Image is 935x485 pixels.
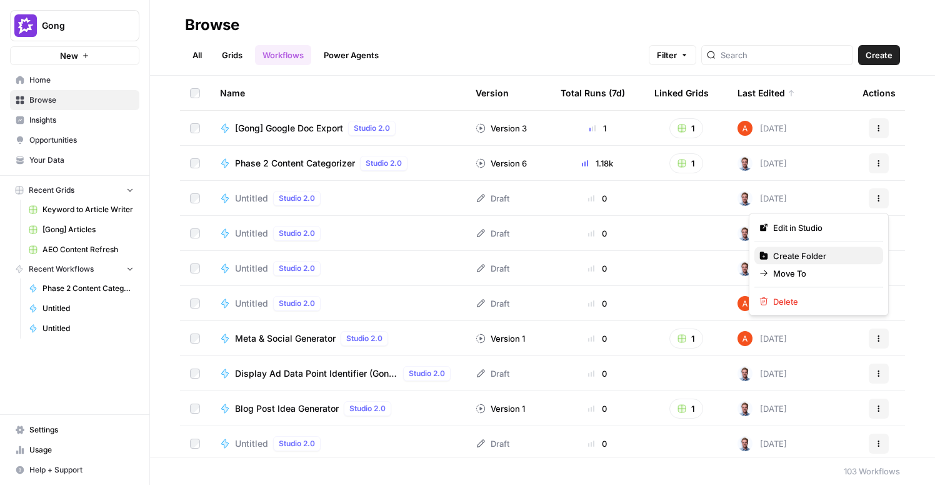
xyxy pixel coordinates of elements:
[773,222,873,234] span: Edit in Studio
[737,156,752,171] img: bf076u973kud3p63l3g8gndu11n6
[10,260,139,278] button: Recent Workflows
[561,297,634,310] div: 0
[220,191,456,206] a: UntitledStudio 2.0
[29,424,134,436] span: Settings
[235,367,398,380] span: Display Ad Data Point Identifier (Gong Labs and Case Studies)
[220,331,456,346] a: Meta & Social GeneratorStudio 2.0
[737,401,752,416] img: bf076u973kud3p63l3g8gndu11n6
[316,45,386,65] a: Power Agents
[737,191,752,206] img: bf076u973kud3p63l3g8gndu11n6
[737,296,752,311] img: cje7zb9ux0f2nqyv5qqgv3u0jxek
[10,130,139,150] a: Opportunities
[29,444,134,456] span: Usage
[42,224,134,235] span: [Gong] Articles
[346,333,382,344] span: Studio 2.0
[737,261,752,276] img: bf076u973kud3p63l3g8gndu11n6
[561,157,634,170] div: 1.18k
[10,110,139,130] a: Insights
[42,244,134,255] span: AEO Content Refresh
[220,401,456,416] a: Blog Post Idea GeneratorStudio 2.0
[10,10,139,41] button: Workspace: Gong
[773,267,873,280] span: Move To
[737,226,752,241] img: bf076u973kud3p63l3g8gndu11n6
[29,74,134,86] span: Home
[669,399,703,419] button: 1
[10,420,139,440] a: Settings
[10,46,139,65] button: New
[220,76,456,110] div: Name
[235,297,268,310] span: Untitled
[29,185,74,196] span: Recent Grids
[737,296,787,311] div: [DATE]
[23,220,139,240] a: [Gong] Articles
[235,332,336,345] span: Meta & Social Generator
[279,438,315,449] span: Studio 2.0
[654,76,709,110] div: Linked Grids
[220,226,456,241] a: UntitledStudio 2.0
[476,402,525,415] div: Version 1
[220,156,456,171] a: Phase 2 Content CategorizerStudio 2.0
[23,319,139,339] a: Untitled
[737,191,787,206] div: [DATE]
[42,283,134,294] span: Phase 2 Content Categorizer
[561,227,634,240] div: 0
[862,76,896,110] div: Actions
[476,227,509,240] div: Draft
[279,298,315,309] span: Studio 2.0
[561,76,625,110] div: Total Runs (7d)
[220,436,456,451] a: UntitledStudio 2.0
[476,76,509,110] div: Version
[476,262,509,275] div: Draft
[42,204,134,215] span: Keyword to Article Writer
[255,45,311,65] a: Workflows
[23,240,139,260] a: AEO Content Refresh
[737,156,787,171] div: [DATE]
[10,440,139,460] a: Usage
[10,70,139,90] a: Home
[220,261,456,276] a: UntitledStudio 2.0
[737,331,752,346] img: cje7zb9ux0f2nqyv5qqgv3u0jxek
[476,367,509,380] div: Draft
[669,153,703,173] button: 1
[220,366,456,381] a: Display Ad Data Point Identifier (Gong Labs and Case Studies)Studio 2.0
[42,323,134,334] span: Untitled
[737,226,787,241] div: [DATE]
[29,263,94,275] span: Recent Workflows
[561,262,634,275] div: 0
[29,115,134,126] span: Insights
[476,332,525,345] div: Version 1
[235,437,268,450] span: Untitled
[29,135,134,146] span: Opportunities
[737,76,795,110] div: Last Edited
[657,49,677,61] span: Filter
[773,250,873,262] span: Create Folder
[476,297,509,310] div: Draft
[844,465,900,477] div: 103 Workflows
[669,118,703,138] button: 1
[476,437,509,450] div: Draft
[220,296,456,311] a: UntitledStudio 2.0
[42,303,134,314] span: Untitled
[561,402,634,415] div: 0
[214,45,250,65] a: Grids
[737,261,787,276] div: [DATE]
[561,192,634,205] div: 0
[561,332,634,345] div: 0
[235,262,268,275] span: Untitled
[235,192,268,205] span: Untitled
[279,193,315,204] span: Studio 2.0
[235,122,343,135] span: [Gong] Google Doc Export
[235,402,339,415] span: Blog Post Idea Generator
[737,436,787,451] div: [DATE]
[235,227,268,240] span: Untitled
[279,263,315,274] span: Studio 2.0
[279,228,315,239] span: Studio 2.0
[185,15,239,35] div: Browse
[60,49,78,62] span: New
[737,366,787,381] div: [DATE]
[14,14,37,37] img: Gong Logo
[866,49,892,61] span: Create
[23,200,139,220] a: Keyword to Article Writer
[10,90,139,110] a: Browse
[773,295,873,308] span: Delete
